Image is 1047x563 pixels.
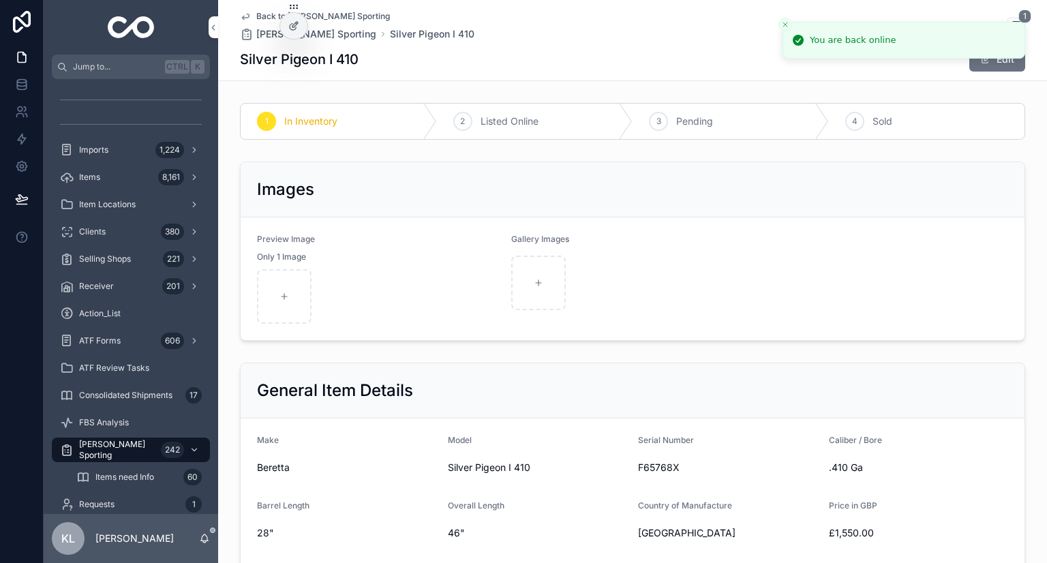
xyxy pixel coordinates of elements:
span: [PERSON_NAME] Sporting [79,439,155,461]
a: Item Locations [52,192,210,217]
a: Items need Info60 [68,465,210,489]
h1: Silver Pigeon I 410 [240,50,359,69]
span: K [192,61,203,72]
a: Back to [PERSON_NAME] Sporting [240,11,390,22]
span: Serial Number [638,435,694,445]
div: 1 [185,496,202,513]
span: Receiver [79,281,114,292]
span: Consolidated Shipments [79,390,172,401]
div: 380 [161,224,184,240]
div: 221 [163,251,184,267]
h2: Images [257,179,314,200]
span: [PERSON_NAME] Sporting [256,27,376,41]
span: Barrel Length [257,500,309,511]
a: Receiver201 [52,274,210,299]
span: Country of Manufacture [638,500,732,511]
span: Sold [872,115,892,128]
span: Listed Online [481,115,538,128]
span: .410 Ga [829,461,1009,474]
span: 2 [460,116,465,127]
span: ATF Forms [79,335,121,346]
span: Item Locations [79,199,136,210]
a: Clients380 [52,219,210,244]
span: Action_List [79,308,121,319]
a: Silver Pigeon I 410 [390,27,474,41]
span: [GEOGRAPHIC_DATA] [638,526,818,540]
span: £1,550.00 [829,526,1009,540]
span: Model [448,435,472,445]
span: Gallery Images [511,234,569,244]
div: 606 [161,333,184,349]
a: [PERSON_NAME] Sporting [240,27,376,41]
span: Pending [676,115,713,128]
div: scrollable content [44,79,218,514]
span: Imports [79,144,108,155]
span: 4 [852,116,858,127]
span: 3 [656,116,661,127]
span: FBS Analysis [79,417,129,428]
a: Requests1 [52,492,210,517]
span: Preview Image [257,234,315,244]
a: Selling Shops221 [52,247,210,271]
img: App logo [108,16,155,38]
span: Only 1 Image [257,252,306,262]
span: KL [61,530,75,547]
div: 17 [185,387,202,404]
button: Close toast [778,18,792,31]
h2: General Item Details [257,380,413,401]
a: [PERSON_NAME] Sporting242 [52,438,210,462]
div: 242 [161,442,184,458]
a: Items8,161 [52,165,210,189]
span: 1 [1018,10,1031,23]
div: 8,161 [158,169,184,185]
span: 1 [265,116,269,127]
span: Caliber / Bore [829,435,882,445]
span: Requests [79,499,115,510]
a: ATF Review Tasks [52,356,210,380]
button: Edit [969,47,1025,72]
a: Consolidated Shipments17 [52,383,210,408]
button: Jump to...CtrlK [52,55,210,79]
div: 60 [183,469,202,485]
a: Imports1,224 [52,138,210,162]
span: Beretta [257,461,437,474]
span: Overall Length [448,500,504,511]
div: You are back online [810,33,896,47]
span: 46" [448,526,628,540]
span: Items [79,172,100,183]
span: ATF Review Tasks [79,363,149,374]
span: Back to [PERSON_NAME] Sporting [256,11,390,22]
span: Silver Pigeon I 410 [448,461,628,474]
span: Clients [79,226,106,237]
span: 28" [257,526,437,540]
div: 201 [162,278,184,294]
button: 1 [1007,18,1025,35]
span: Jump to... [73,61,160,72]
span: Selling Shops [79,254,131,264]
span: Items need Info [95,472,154,483]
span: Ctrl [165,60,189,74]
span: Price in GBP [829,500,877,511]
a: Action_List [52,301,210,326]
div: 1,224 [155,142,184,158]
span: Make [257,435,279,445]
a: FBS Analysis [52,410,210,435]
span: F65768X [638,461,818,474]
span: In Inventory [284,115,337,128]
p: [PERSON_NAME] [95,532,174,545]
a: ATF Forms606 [52,329,210,353]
